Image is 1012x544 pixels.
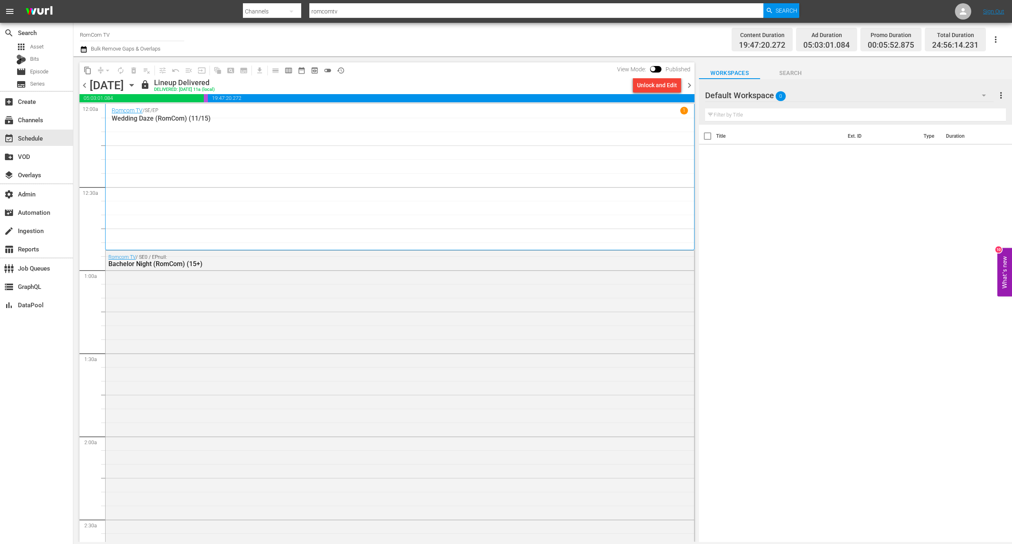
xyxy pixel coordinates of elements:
[94,64,114,77] span: Remove Gaps & Overlaps
[684,80,695,90] span: chevron_right
[4,115,14,125] span: Channels
[298,66,306,75] span: date_range_outlined
[145,108,152,113] p: SE /
[803,41,850,50] span: 05:03:01.084
[153,62,169,78] span: Customize Events
[152,108,158,113] p: EP
[4,208,14,218] span: Automation
[739,41,785,50] span: 19:47:20.272
[633,78,681,93] button: Unlock and Edit
[650,66,656,72] span: Toggle to switch from Published to Draft view.
[776,3,797,18] span: Search
[30,55,39,63] span: Bits
[683,108,686,113] p: 1
[237,64,250,77] span: Create Series Block
[282,64,295,77] span: Week Calendar View
[154,87,215,93] div: DELIVERED: [DATE] 11a (local)
[224,64,237,77] span: Create Search Block
[661,66,695,73] span: Published
[79,80,90,90] span: chevron_left
[108,260,646,268] div: Bachelor Night (RomCom) (15+)
[143,108,145,113] p: /
[4,226,14,236] span: Ingestion
[4,134,14,143] span: Schedule
[81,64,94,77] span: Copy Lineup
[295,64,308,77] span: Month Calendar View
[803,29,850,41] div: Ad Duration
[321,64,334,77] span: 24 hours Lineup View is OFF
[114,64,127,77] span: Loop Content
[760,68,821,78] span: Search
[324,66,332,75] span: toggle_off
[208,62,224,78] span: Refresh All Search Blocks
[16,55,26,64] div: Bits
[995,246,1002,253] div: 10
[868,41,914,50] span: 00:05:52.875
[705,84,994,107] div: Default Workspace
[154,78,215,87] div: Lineup Delivered
[140,80,150,90] span: lock
[140,64,153,77] span: Clear Lineup
[4,189,14,199] span: Admin
[250,62,266,78] span: Download as CSV
[843,125,919,148] th: Ext. ID
[337,66,345,75] span: history_outlined
[4,97,14,107] span: Create
[195,64,208,77] span: Update Metadata from Key Asset
[30,80,45,88] span: Series
[983,8,1004,15] a: Sign Out
[30,43,44,51] span: Asset
[932,29,979,41] div: Total Duration
[763,3,799,18] button: Search
[4,170,14,180] span: Overlays
[637,78,677,93] div: Unlock and Edit
[4,300,14,310] span: DataPool
[4,282,14,292] span: GraphQL
[90,46,161,52] span: Bulk Remove Gaps & Overlaps
[716,125,843,148] th: Title
[919,125,941,148] th: Type
[108,254,646,268] div: / SE0 / EPnull:
[308,64,321,77] span: View Backup
[4,152,14,162] span: VOD
[868,29,914,41] div: Promo Duration
[996,86,1006,105] button: more_vert
[699,68,760,78] span: Workspaces
[182,64,195,77] span: Fill episodes with ad slates
[16,67,26,77] span: Episode
[4,264,14,273] span: Job Queues
[266,62,282,78] span: Day Calendar View
[932,41,979,50] span: 24:56:14.231
[208,94,695,102] span: 19:47:20.272
[941,125,990,148] th: Duration
[4,28,14,38] span: Search
[20,2,59,21] img: ans4CAIJ8jUAAAAAAAAAAAAAAAAAAAAAAAAgQb4GAAAAAAAAAAAAAAAAAAAAAAAAJMjXAAAAAAAAAAAAAAAAAAAAAAAAgAT5G...
[90,79,124,92] div: [DATE]
[112,107,143,114] a: Romcom TV
[30,68,49,76] span: Episode
[997,248,1012,296] button: Open Feedback Widget
[169,64,182,77] span: Revert to Primary Episode
[5,7,15,16] span: menu
[112,115,688,122] p: Wedding Daze (RomCom) (11/15)
[108,254,136,260] a: Romcom TV
[127,64,140,77] span: Select an event to delete
[16,42,26,52] span: Asset
[4,244,14,254] span: Reports
[996,90,1006,100] span: more_vert
[79,94,204,102] span: 05:03:01.084
[311,66,319,75] span: preview_outlined
[739,29,785,41] div: Content Duration
[16,79,26,89] span: Series
[776,88,786,105] span: 0
[284,66,293,75] span: calendar_view_week_outlined
[204,94,208,102] span: 00:05:52.875
[334,64,347,77] span: View History
[613,66,650,73] span: View Mode:
[84,66,92,75] span: content_copy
